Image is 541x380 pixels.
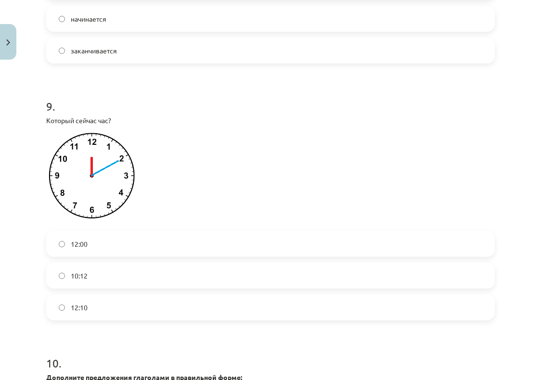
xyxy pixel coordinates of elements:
[59,304,65,311] input: 12:10
[71,14,106,24] span: начинается
[46,131,140,225] img: Который сейчас час?
[46,115,495,126] p: Который сейчас час?
[59,273,65,279] input: 10:12
[71,303,88,313] span: 12:10
[71,271,88,281] span: 10:12
[46,340,495,369] h1: 10 .
[71,239,88,249] span: 12:00
[59,48,65,54] input: заканчивается
[46,83,495,113] h1: 9 .
[59,16,65,22] input: начинается
[59,241,65,247] input: 12:00
[6,39,10,46] img: icon-close-lesson-0947bae3869378f0d4975bcd49f059093ad1ed9edebbc8119c70593378902aed.svg
[71,46,117,56] span: заканчивается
